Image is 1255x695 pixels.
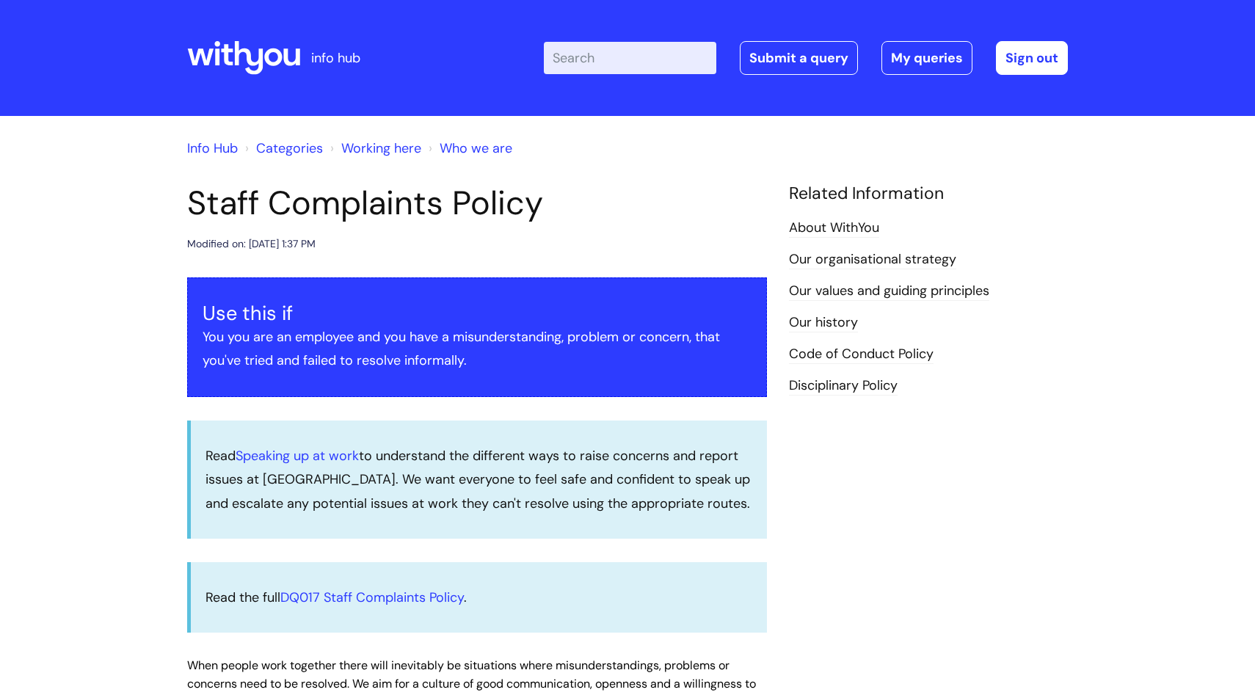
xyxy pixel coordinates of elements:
a: Working here [341,139,421,157]
h3: Use this if [203,302,752,325]
input: Search [544,42,716,74]
a: Our history [789,313,858,332]
p: You you are an employee and you have a misunderstanding, problem or concern, that you've tried an... [203,325,752,373]
a: Disciplinary Policy [789,376,898,396]
li: Who we are [425,137,512,160]
a: Info Hub [187,139,238,157]
div: Modified on: [DATE] 1:37 PM [187,235,316,253]
a: DQ017 Staff Complaints Policy [280,589,464,606]
a: Categories [256,139,323,157]
div: | - [544,41,1068,75]
a: Our values and guiding principles [789,282,989,301]
a: Speaking up at work [236,447,359,465]
li: Solution home [241,137,323,160]
p: Read the full . [205,586,752,609]
a: Sign out [996,41,1068,75]
h1: Staff Complaints Policy [187,183,767,223]
a: Submit a query [740,41,858,75]
a: My queries [881,41,972,75]
a: Our organisational strategy [789,250,956,269]
li: Working here [327,137,421,160]
a: About WithYou [789,219,879,238]
a: Who we are [440,139,512,157]
a: Code of Conduct Policy [789,345,934,364]
p: Read to understand the different ways to raise concerns and report issues at [GEOGRAPHIC_DATA]. W... [205,444,752,515]
h4: Related Information [789,183,1068,204]
p: info hub [311,46,360,70]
